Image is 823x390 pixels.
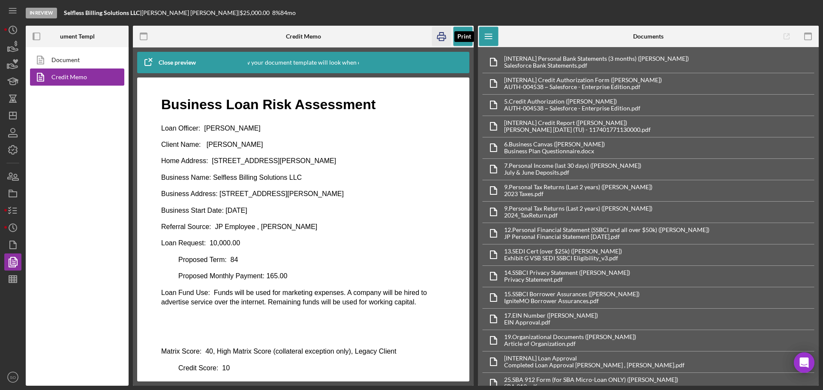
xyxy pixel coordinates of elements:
[220,52,386,73] div: This is how your document template will look when completed
[286,33,321,40] b: Credit Memo
[504,362,685,369] div: Completed Loan Approval [PERSON_NAME] , [PERSON_NAME].pdf
[504,126,651,133] div: [PERSON_NAME] [DATE] (TU) - 117401771130000.pdf
[7,185,291,195] p: Proposed Monthly Payment: 165.00
[504,291,640,298] div: 15. SSBCI Borrower Assurances ([PERSON_NAME])
[4,369,21,386] button: SO
[504,141,605,148] div: 6. Business Canvas ([PERSON_NAME])
[504,62,689,69] div: Salesforce Bank Statements.pdf
[504,119,651,126] div: [INTERNAL] Credit Report ([PERSON_NAME])
[7,261,291,270] p: Matrix Score: 40, High Matrix Score (collateral exception only), Legacy Client
[7,70,291,80] p: Home Address: [STREET_ADDRESS][PERSON_NAME]
[7,136,291,146] p: Referral Source: JP Employee , [PERSON_NAME]
[504,148,605,155] div: Business Plan Questionnaire.docx
[7,120,291,129] p: Business Start Date: [DATE]
[7,152,291,162] p: Loan Request: 10,000.00
[141,9,240,16] div: [PERSON_NAME] [PERSON_NAME] |
[504,55,689,62] div: [INTERNAL] Personal Bank Statements (3 months) ([PERSON_NAME])
[504,162,641,169] div: 7. Personal Income (last 30 days) ([PERSON_NAME])
[7,277,291,287] p: Credit Score: 10
[7,9,291,28] h1: Business Loan Risk Assessment
[7,87,291,96] p: Business Name: Selfless Billing Solutions LLC
[159,54,196,71] div: Close preview
[504,77,662,83] div: [INTERNAL] Credit Authorization Form ([PERSON_NAME])
[7,202,291,221] p: Loan Fund Use: Funds will be used for marketing expenses. A company will be hired to advertise se...
[240,9,272,16] div: $25,000.00
[504,298,640,304] div: IgniteMO Borrower Assurances.pdf
[504,312,598,319] div: 17. EIN Number ([PERSON_NAME])
[504,376,678,383] div: 25. SBA 912 Form (for SBA Micro-Loan ONLY) ([PERSON_NAME])
[504,184,652,191] div: 9. Personal Tax Returns (Last 2 years) ([PERSON_NAME])
[30,68,120,86] a: Credit Memo
[64,9,140,16] b: Selfless Billing Solutions LLC
[504,105,640,112] div: AUTH-004538 ~ Salesforce - Enterprise Edition.pdf
[504,212,652,219] div: 2024_TaxReturn.pdf
[504,169,641,176] div: July & June Deposits.pdf
[504,355,685,362] div: [INTERNAL] Loan Approval
[504,248,622,255] div: 13. SEDI Cert (over $25k) ([PERSON_NAME])
[633,33,664,40] b: Documents
[504,383,678,390] div: SBA 912.pdf
[7,103,291,113] p: Business Address: [STREET_ADDRESS][PERSON_NAME]
[7,169,291,179] p: Proposed Term: 84
[7,38,291,47] p: Loan Officer: [PERSON_NAME]
[504,255,622,262] div: Exhibit G VSB SEDI SSBCI Eligibility_v3.pdf
[64,9,141,16] div: |
[504,233,709,240] div: JP Personal Financial Statement [DATE].pdf
[504,205,652,212] div: 9. Personal Tax Returns (Last 2 years) ([PERSON_NAME])
[504,98,640,105] div: 5. Credit Authorization ([PERSON_NAME])
[154,86,452,373] iframe: Rich Text Area
[49,33,105,40] b: Document Templates
[280,9,296,16] div: 84 mo
[504,319,598,326] div: EIN Approval.pdf
[30,51,120,68] a: Document
[504,340,636,347] div: Article of Organization.pdf
[794,352,814,373] div: Open Intercom Messenger
[504,269,630,276] div: 14. SSBCI Privacy Statement ([PERSON_NAME])
[26,8,57,18] div: In Review
[137,54,204,71] button: Close preview
[10,375,16,380] text: SO
[504,191,652,197] div: 2023 Taxes.pdf
[7,54,291,63] p: Client Name: [PERSON_NAME]
[504,226,709,233] div: 12. Personal Financial Statement (SSBCI and all over $50k) ([PERSON_NAME])
[504,333,636,340] div: 19. Organizational Documents ([PERSON_NAME])
[272,9,280,16] div: 8 %
[504,83,662,90] div: AUTH-004538 ~ Salesforce - Enterprise Edition.pdf
[504,276,630,283] div: Privacy Statement.pdf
